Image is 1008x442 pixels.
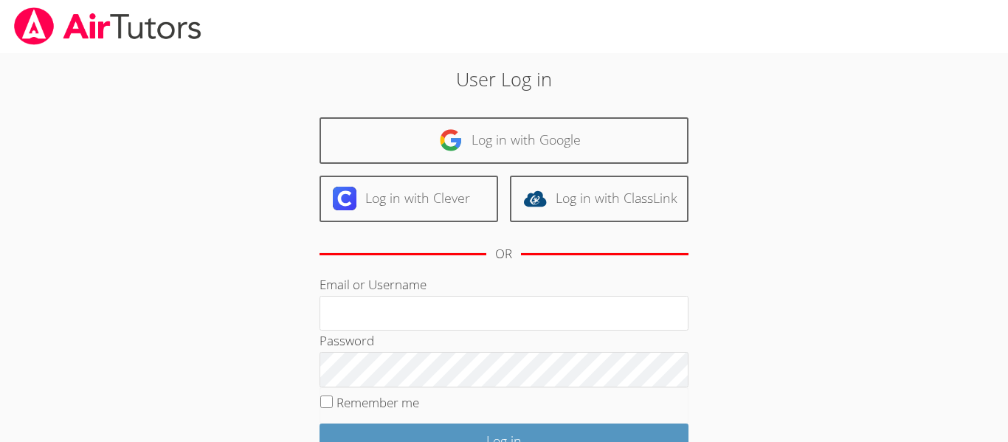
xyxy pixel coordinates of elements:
label: Password [320,332,374,349]
label: Remember me [336,394,419,411]
h2: User Log in [232,65,776,93]
a: Log in with ClassLink [510,176,688,222]
div: OR [495,244,512,265]
a: Log in with Clever [320,176,498,222]
label: Email or Username [320,276,427,293]
img: airtutors_banner-c4298cdbf04f3fff15de1276eac7730deb9818008684d7c2e4769d2f7ddbe033.png [13,7,203,45]
img: google-logo-50288ca7cdecda66e5e0955fdab243c47b7ad437acaf1139b6f446037453330a.svg [439,128,463,152]
a: Log in with Google [320,117,688,164]
img: classlink-logo-d6bb404cc1216ec64c9a2012d9dc4662098be43eaf13dc465df04b49fa7ab582.svg [523,187,547,210]
img: clever-logo-6eab21bc6e7a338710f1a6ff85c0baf02591cd810cc4098c63d3a4b26e2feb20.svg [333,187,356,210]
